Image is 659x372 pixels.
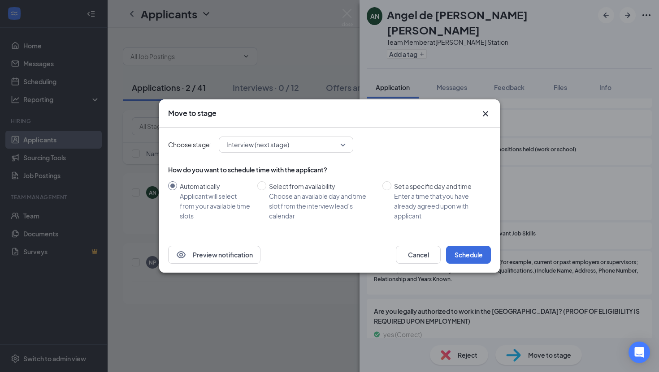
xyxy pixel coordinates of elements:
[269,181,375,191] div: Select from availability
[168,246,260,264] button: EyePreview notification
[394,181,484,191] div: Set a specific day and time
[176,249,186,260] svg: Eye
[269,191,375,221] div: Choose an available day and time slot from the interview lead’s calendar
[396,246,441,264] button: Cancel
[180,191,250,221] div: Applicant will select from your available time slots
[446,246,491,264] button: Schedule
[394,191,484,221] div: Enter a time that you have already agreed upon with applicant
[480,108,491,119] button: Close
[168,165,491,174] div: How do you want to schedule time with the applicant?
[226,138,289,151] span: Interview (next stage)
[168,140,212,150] span: Choose stage:
[168,108,217,118] h3: Move to stage
[629,342,650,363] div: Open Intercom Messenger
[180,181,250,191] div: Automatically
[480,108,491,119] svg: Cross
